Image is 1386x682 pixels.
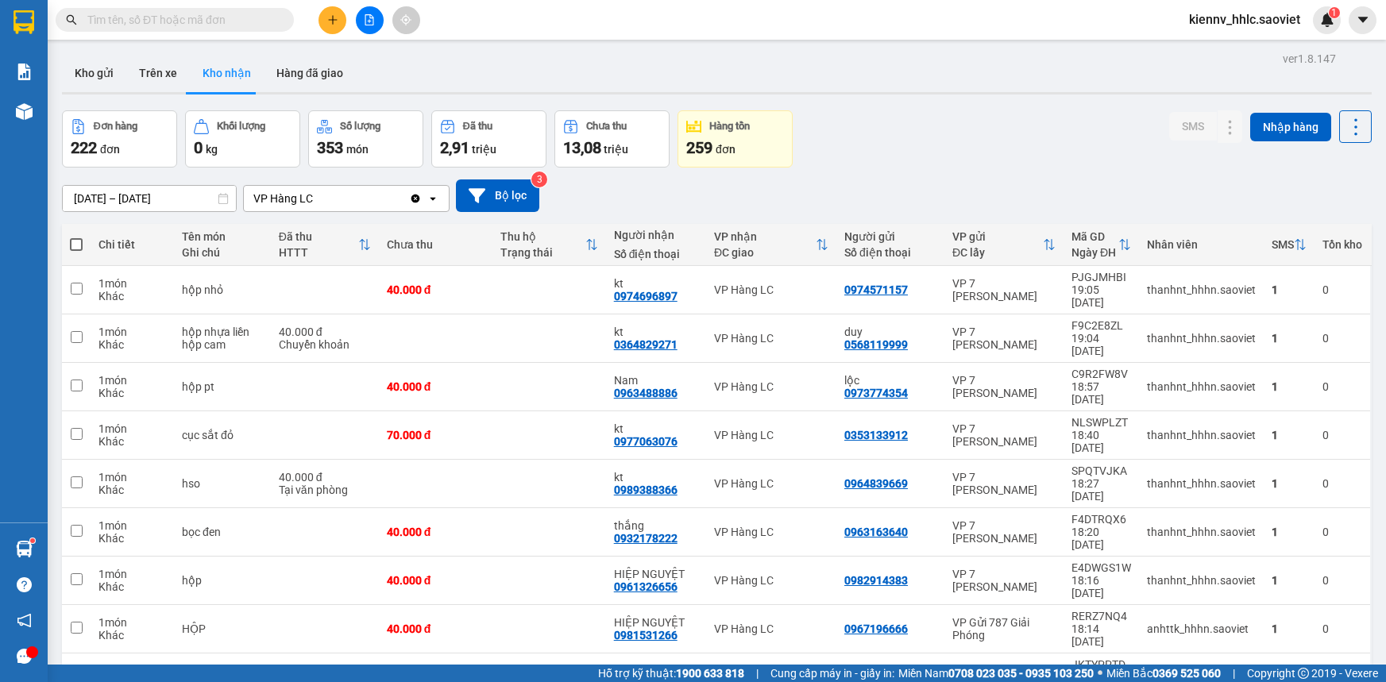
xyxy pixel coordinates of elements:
[952,230,1043,243] div: VP gửi
[563,138,601,157] span: 13,08
[279,230,358,243] div: Đã thu
[614,616,698,629] div: HIỆP NGUYỆT
[952,326,1056,351] div: VP 7 [PERSON_NAME]
[1272,574,1307,587] div: 1
[1329,7,1340,18] sup: 1
[182,326,263,351] div: hộp nhựa liền hộp cam
[387,622,485,635] div: 40.000 đ
[614,326,698,338] div: kt
[126,54,190,92] button: Trên xe
[614,338,678,351] div: 0364829271
[686,138,712,157] span: 259
[1322,380,1362,393] div: 0
[400,14,411,25] span: aim
[678,110,793,168] button: Hàng tồn259đơn
[844,283,908,296] div: 0974571157
[898,665,1094,682] span: Miền Nam
[1071,246,1118,259] div: Ngày ĐH
[614,422,698,435] div: kt
[185,110,300,168] button: Khối lượng0kg
[472,143,496,156] span: triệu
[844,338,908,351] div: 0568119999
[98,338,166,351] div: Khác
[1272,622,1307,635] div: 1
[1147,477,1256,490] div: thanhnt_hhhn.saoviet
[844,622,908,635] div: 0967196666
[1272,283,1307,296] div: 1
[1147,622,1256,635] div: anhttk_hhhn.saoviet
[1071,477,1131,503] div: 18:27 [DATE]
[614,532,678,545] div: 0932178222
[1071,368,1131,380] div: C9R2FW8V
[1098,670,1102,676] span: ⚪️
[98,435,166,448] div: Khác
[1322,622,1362,635] div: 0
[62,110,177,168] button: Đơn hàng222đơn
[340,121,380,132] div: Số lượng
[1071,574,1131,599] div: 18:16 [DATE]
[614,519,698,532] div: thắng
[71,138,97,157] span: 222
[1272,238,1294,251] div: SMS
[387,526,485,538] div: 40.000 đ
[1272,332,1307,345] div: 1
[714,622,828,635] div: VP Hàng LC
[98,568,166,580] div: 1 món
[1147,574,1256,587] div: thanhnt_hhhn.saoviet
[387,380,485,393] div: 40.000 đ
[409,192,422,205] svg: Clear value
[952,277,1056,302] div: VP 7 [PERSON_NAME]
[62,54,126,92] button: Kho gửi
[66,14,77,25] span: search
[770,665,894,682] span: Cung cấp máy in - giấy in:
[98,238,166,251] div: Chi tiết
[614,277,698,290] div: kt
[952,471,1056,496] div: VP 7 [PERSON_NAME]
[17,649,32,664] span: message
[387,574,485,587] div: 40.000 đ
[716,143,735,156] span: đơn
[30,538,35,543] sup: 1
[182,526,263,538] div: bọc đen
[1298,668,1309,679] span: copyright
[1064,224,1139,266] th: Toggle SortBy
[387,429,485,441] div: 70.000 đ
[614,568,698,580] div: HIỆP NGUYỆT
[1322,238,1362,251] div: Tồn kho
[94,121,137,132] div: Đơn hàng
[98,532,166,545] div: Khác
[598,665,744,682] span: Hỗ trợ kỹ thuật:
[714,380,828,393] div: VP Hàng LC
[1071,230,1118,243] div: Mã GD
[614,471,698,484] div: kt
[1331,7,1337,18] span: 1
[264,54,356,92] button: Hàng đã giao
[194,138,203,157] span: 0
[98,290,166,302] div: Khác
[346,143,369,156] span: món
[1272,526,1307,538] div: 1
[1147,429,1256,441] div: thanhnt_hhhn.saoviet
[98,616,166,629] div: 1 món
[98,629,166,642] div: Khác
[948,667,1094,680] strong: 0708 023 035 - 0935 103 250
[844,246,936,259] div: Số điện thoại
[1071,513,1131,526] div: F4DTRQX6
[756,665,759,682] span: |
[182,283,263,296] div: hộp nhỏ
[1071,561,1131,574] div: E4DWGS1W
[586,121,627,132] div: Chưa thu
[327,14,338,25] span: plus
[17,613,32,628] span: notification
[676,667,744,680] strong: 1900 633 818
[279,246,358,259] div: HTTT
[1356,13,1370,27] span: caret-down
[1250,113,1331,141] button: Nhập hàng
[1071,464,1131,477] div: SPQTVJKA
[844,326,936,338] div: duy
[1071,380,1131,406] div: 18:57 [DATE]
[844,477,908,490] div: 0964839669
[614,484,678,496] div: 0989388366
[98,580,166,593] div: Khác
[944,224,1064,266] th: Toggle SortBy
